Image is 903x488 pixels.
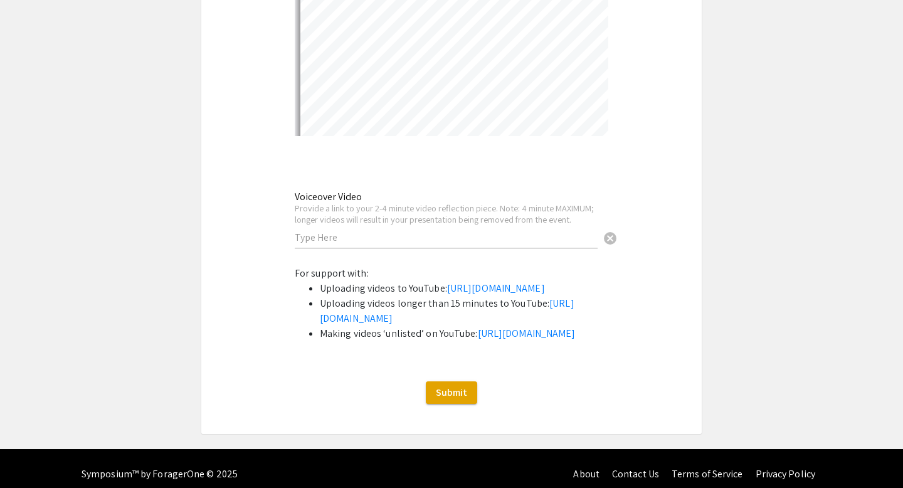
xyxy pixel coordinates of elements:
[447,282,545,295] a: [URL][DOMAIN_NAME]
[320,296,608,326] li: Uploading videos longer than 15 minutes to YouTube:
[320,281,608,296] li: Uploading videos to YouTube:
[295,267,369,280] span: For support with:
[295,190,362,203] mat-label: Voiceover Video
[612,467,659,480] a: Contact Us
[9,432,53,479] iframe: Chat
[478,327,576,340] a: [URL][DOMAIN_NAME]
[756,467,815,480] a: Privacy Policy
[573,467,599,480] a: About
[672,467,743,480] a: Terms of Service
[320,326,608,341] li: Making videos ‘unlisted’ on YouTube:
[603,231,618,246] span: cancel
[436,386,467,399] span: Submit
[295,231,598,244] input: Type Here
[295,203,598,225] div: Provide a link to your 2-4 minute video reflection piece. Note: 4 minute MAXIMUM; longer videos w...
[426,381,477,404] button: Submit
[320,297,574,325] a: [URL][DOMAIN_NAME]
[598,225,623,250] button: Clear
